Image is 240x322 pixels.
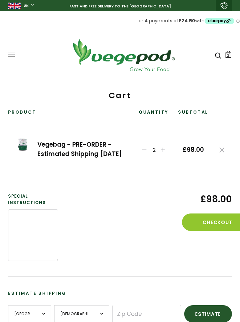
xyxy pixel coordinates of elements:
label: Special instructions [8,193,58,205]
a: Vegebag - PRE-ORDER - Estimated Shipping [DATE] [37,140,122,158]
a: Search [215,52,221,58]
th: Quantity [132,109,175,120]
span: 2 [150,147,159,153]
a: Cart [225,51,232,58]
span: 2 [227,52,230,58]
img: Vegebag - PRE-ORDER - Estimated Shipping September 15th [16,138,30,151]
h1: Cart [8,91,232,100]
a: UK [24,3,29,8]
h3: Estimate Shipping [8,290,232,297]
img: gb_large.png [8,3,21,9]
span: £98.00 [182,193,232,205]
th: Subtotal [175,109,212,120]
span: £98.00 [183,146,204,154]
img: Vegepod [67,37,180,73]
th: Product [8,109,132,120]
